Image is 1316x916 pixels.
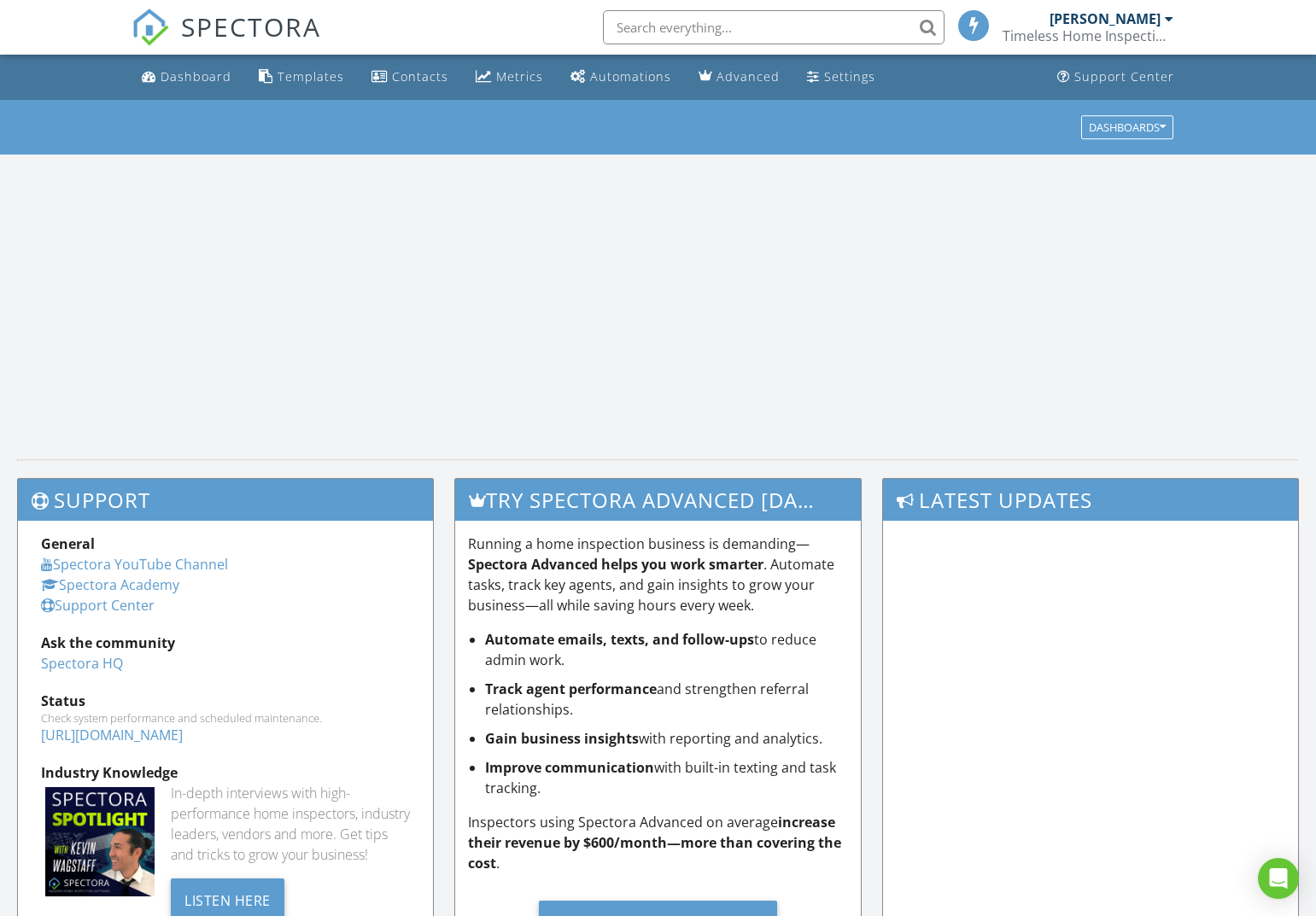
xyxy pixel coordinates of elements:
[45,787,155,896] img: Spectoraspolightmain
[41,575,179,594] a: Spectora Academy
[468,813,841,872] strong: increase their revenue by $600/month—more than covering the cost
[468,812,847,873] p: Inspectors using Spectora Advanced on average .
[485,757,847,798] li: with built-in texting and task tracking.
[485,729,639,748] strong: Gain business insights
[41,726,183,744] a: [URL][DOMAIN_NAME]
[171,890,284,909] a: Listen Here
[365,61,455,93] a: Contacts
[485,629,847,670] li: to reduce admin work.
[161,68,231,85] div: Dashboard
[41,596,155,615] a: Support Center
[1003,27,1173,44] div: Timeless Home Inspections LLC
[469,61,550,93] a: Metrics
[468,555,763,574] strong: Spectora Advanced helps you work smarter
[1074,68,1174,85] div: Support Center
[824,68,875,85] div: Settings
[564,61,678,93] a: Automations (Basic)
[41,633,410,653] div: Ask the community
[485,728,847,749] li: with reporting and analytics.
[603,10,945,44] input: Search everything...
[1050,61,1181,93] a: Support Center
[800,61,882,93] a: Settings
[278,68,344,85] div: Templates
[392,68,448,85] div: Contacts
[485,679,847,720] li: and strengthen referral relationships.
[1081,115,1173,139] button: Dashboards
[41,555,228,574] a: Spectora YouTube Channel
[496,68,543,85] div: Metrics
[485,680,657,698] strong: Track agent performance
[171,783,410,865] div: In-depth interviews with high-performance home inspectors, industry leaders, vendors and more. Ge...
[485,758,654,777] strong: Improve communication
[181,9,321,44] span: SPECTORA
[18,479,433,521] h3: Support
[41,711,410,725] div: Check system performance and scheduled maintenance.
[41,762,410,783] div: Industry Knowledge
[883,479,1298,521] h3: Latest Updates
[455,479,860,521] h3: Try spectora advanced [DATE]
[41,654,123,673] a: Spectora HQ
[252,61,351,93] a: Templates
[41,691,410,711] div: Status
[41,534,95,553] strong: General
[468,534,847,616] p: Running a home inspection business is demanding— . Automate tasks, track key agents, and gain ins...
[716,68,780,85] div: Advanced
[485,630,754,649] strong: Automate emails, texts, and follow-ups
[132,9,169,46] img: The Best Home Inspection Software - Spectora
[1258,858,1299,899] div: Open Intercom Messenger
[1089,121,1166,133] div: Dashboards
[1050,10,1161,27] div: [PERSON_NAME]
[692,61,787,93] a: Advanced
[132,23,321,59] a: SPECTORA
[135,61,238,93] a: Dashboard
[590,68,671,85] div: Automations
